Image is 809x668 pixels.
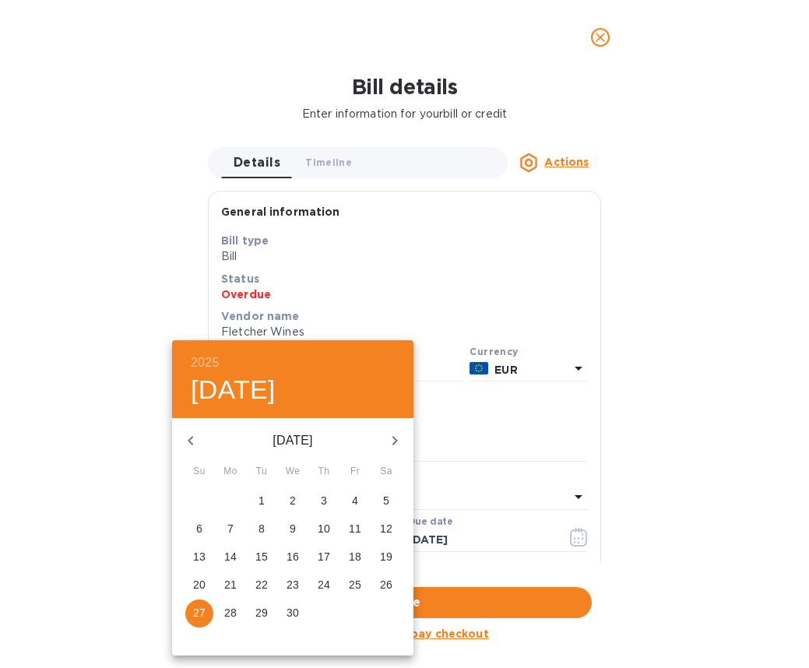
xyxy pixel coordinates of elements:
button: 30 [279,599,307,628]
p: 4 [352,493,358,508]
button: 18 [341,543,369,571]
span: We [279,464,307,480]
p: 27 [193,605,206,621]
p: 13 [193,549,206,564]
p: 19 [380,549,392,564]
p: 26 [380,577,392,592]
button: [DATE] [191,374,276,406]
p: 8 [259,521,265,536]
p: 29 [255,605,268,621]
button: 9 [279,515,307,543]
button: 21 [216,571,244,599]
button: 24 [310,571,338,599]
button: 2 [279,487,307,515]
button: 22 [248,571,276,599]
button: 7 [216,515,244,543]
button: 16 [279,543,307,571]
button: 3 [310,487,338,515]
button: 25 [341,571,369,599]
button: 8 [248,515,276,543]
p: 20 [193,577,206,592]
p: 18 [349,549,361,564]
button: 20 [185,571,213,599]
button: 23 [279,571,307,599]
span: Tu [248,464,276,480]
p: 28 [224,605,237,621]
p: 3 [321,493,327,508]
p: 7 [227,521,234,536]
p: 30 [287,605,299,621]
p: 5 [383,493,389,508]
p: 23 [287,577,299,592]
p: 24 [318,577,330,592]
button: 13 [185,543,213,571]
button: 27 [185,599,213,628]
button: 11 [341,515,369,543]
span: Mo [216,464,244,480]
button: 26 [372,571,400,599]
p: 12 [380,521,392,536]
p: 16 [287,549,299,564]
p: 11 [349,521,361,536]
p: 10 [318,521,330,536]
p: 9 [290,521,296,536]
button: 28 [216,599,244,628]
button: 1 [248,487,276,515]
span: Th [310,464,338,480]
button: 2025 [191,352,219,374]
button: 17 [310,543,338,571]
p: 2 [290,493,296,508]
span: Su [185,464,213,480]
button: 5 [372,487,400,515]
button: 10 [310,515,338,543]
p: 6 [196,521,202,536]
button: 29 [248,599,276,628]
button: 12 [372,515,400,543]
button: 19 [372,543,400,571]
p: 25 [349,577,361,592]
button: 6 [185,515,213,543]
button: 15 [248,543,276,571]
p: [DATE] [209,431,376,450]
button: 4 [341,487,369,515]
button: 14 [216,543,244,571]
span: Fr [341,464,369,480]
p: 17 [318,549,330,564]
p: 21 [224,577,237,592]
p: 22 [255,577,268,592]
p: 15 [255,549,268,564]
p: 1 [259,493,265,508]
span: Sa [372,464,400,480]
p: 14 [224,549,237,564]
